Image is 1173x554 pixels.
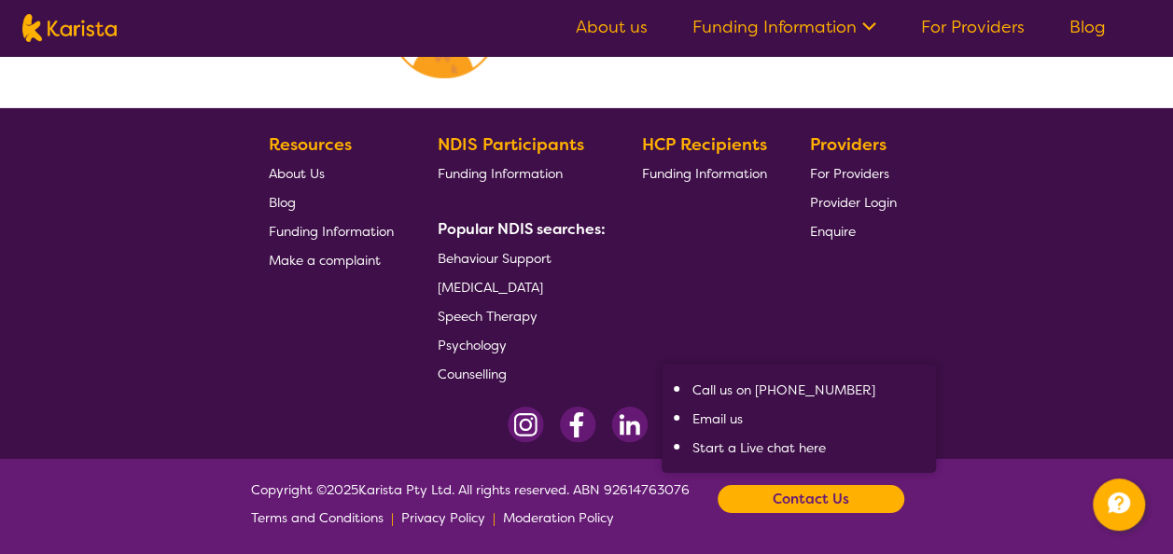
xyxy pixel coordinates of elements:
span: Funding Information [641,165,766,182]
a: Speech Therapy [438,301,598,330]
button: Channel Menu [1093,478,1145,531]
a: Start a Live chat here [691,439,825,456]
span: Blog [269,194,296,211]
a: Privacy Policy [401,504,485,532]
a: Funding Information [692,16,876,38]
p: | [493,504,496,532]
span: Terms and Conditions [251,509,384,526]
span: Privacy Policy [401,509,485,526]
a: Email us [691,410,742,427]
a: Make a complaint [269,245,394,274]
a: Behaviour Support [438,243,598,272]
img: Instagram [508,407,544,443]
a: About Us [269,159,394,187]
img: Karista logo [22,14,117,42]
span: About Us [269,165,325,182]
span: Speech Therapy [438,308,538,325]
b: Providers [810,133,887,156]
span: Counselling [438,366,507,382]
a: Funding Information [438,159,598,187]
a: Call us on [PHONE_NUMBER] [691,381,874,398]
b: Resources [269,133,352,156]
span: Make a complaint [269,252,381,269]
a: [MEDICAL_DATA] [438,272,598,301]
span: Behaviour Support [438,250,552,267]
span: Moderation Policy [503,509,614,526]
a: Enquire [810,216,897,245]
a: Blog [1069,16,1106,38]
a: Blog [269,187,394,216]
span: [MEDICAL_DATA] [438,279,543,296]
span: Psychology [438,337,507,353]
a: For Providers [921,16,1025,38]
a: For Providers [810,159,897,187]
a: Terms and Conditions [251,504,384,532]
span: Funding Information [269,223,394,240]
b: NDIS Participants [438,133,584,156]
img: LinkedIn [611,407,648,443]
span: Copyright © 2025 Karista Pty Ltd. All rights reserved. ABN 92614763076 [251,476,690,532]
a: Counselling [438,359,598,388]
span: For Providers [810,165,889,182]
b: Popular NDIS searches: [438,219,606,239]
a: Funding Information [641,159,766,187]
p: | [391,504,394,532]
a: Funding Information [269,216,394,245]
span: Provider Login [810,194,897,211]
a: Psychology [438,330,598,359]
a: Moderation Policy [503,504,614,532]
b: Contact Us [773,485,849,513]
span: Enquire [810,223,856,240]
b: HCP Recipients [641,133,766,156]
a: About us [576,16,648,38]
span: Funding Information [438,165,563,182]
a: Provider Login [810,187,897,216]
img: Facebook [559,407,596,443]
